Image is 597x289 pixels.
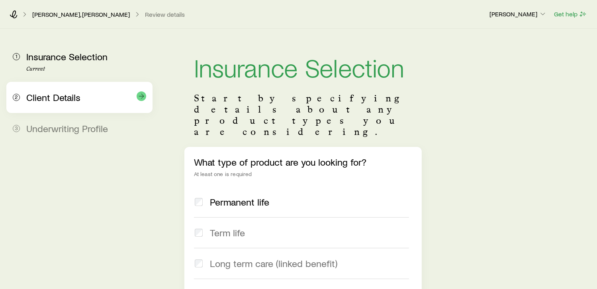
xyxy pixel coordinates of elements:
[489,10,547,19] button: [PERSON_NAME]
[195,259,203,267] input: Long term care (linked benefit)
[13,94,20,101] span: 2
[554,10,587,19] button: Get help
[13,53,20,60] span: 1
[210,196,269,208] span: Permanent life
[26,91,80,103] span: Client Details
[13,125,20,132] span: 3
[194,156,412,168] p: What type of product are you looking for?
[489,10,547,18] p: [PERSON_NAME]
[145,11,185,18] button: Review details
[26,123,108,134] span: Underwriting Profile
[195,198,203,206] input: Permanent life
[26,66,146,72] p: Current
[210,258,337,269] span: Long term care (linked benefit)
[194,171,412,177] div: At least one is required
[26,51,108,62] span: Insurance Selection
[194,54,412,80] h1: Insurance Selection
[32,11,130,18] a: [PERSON_NAME], [PERSON_NAME]
[210,227,245,238] span: Term life
[195,229,203,237] input: Term life
[194,93,412,137] p: Start by specifying details about any product types you are considering.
